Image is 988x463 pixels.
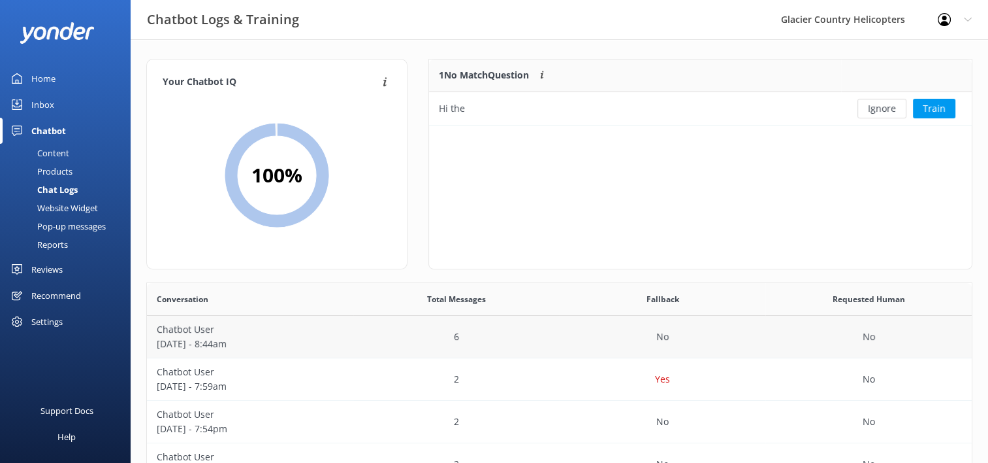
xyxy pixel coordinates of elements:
[8,162,72,180] div: Products
[251,160,302,191] h2: 100 %
[157,293,208,305] span: Conversation
[31,65,56,92] div: Home
[157,379,343,394] p: [DATE] - 7:59am
[656,415,669,429] p: No
[20,22,95,44] img: yonder-white-logo.png
[40,398,93,424] div: Support Docs
[147,401,972,443] div: row
[163,75,379,90] h4: Your Chatbot IQ
[57,424,76,450] div: Help
[157,407,343,422] p: Chatbot User
[429,92,972,125] div: row
[863,372,875,386] p: No
[147,9,299,30] h3: Chatbot Logs & Training
[8,199,98,217] div: Website Widget
[157,365,343,379] p: Chatbot User
[8,180,131,199] a: Chat Logs
[8,217,106,235] div: Pop-up messages
[31,92,54,118] div: Inbox
[429,92,972,125] div: grid
[454,415,459,429] p: 2
[8,180,78,199] div: Chat Logs
[8,144,131,162] a: Content
[157,322,343,337] p: Chatbot User
[157,422,343,436] p: [DATE] - 7:54pm
[147,316,972,358] div: row
[8,162,131,180] a: Products
[857,99,906,118] button: Ignore
[439,68,529,82] p: 1 No Match Question
[8,235,68,254] div: Reports
[454,372,459,386] p: 2
[157,337,343,351] p: [DATE] - 8:44am
[833,293,905,305] span: Requested Human
[454,330,459,344] p: 6
[863,415,875,429] p: No
[646,293,678,305] span: Fallback
[31,118,66,144] div: Chatbot
[31,256,63,283] div: Reviews
[439,101,465,116] div: Hi the
[655,372,670,386] p: Yes
[8,217,131,235] a: Pop-up messages
[8,235,131,254] a: Reports
[913,99,955,118] button: Train
[656,330,669,344] p: No
[8,199,131,217] a: Website Widget
[427,293,486,305] span: Total Messages
[8,144,69,162] div: Content
[31,283,81,309] div: Recommend
[147,358,972,401] div: row
[863,330,875,344] p: No
[31,309,63,335] div: Settings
